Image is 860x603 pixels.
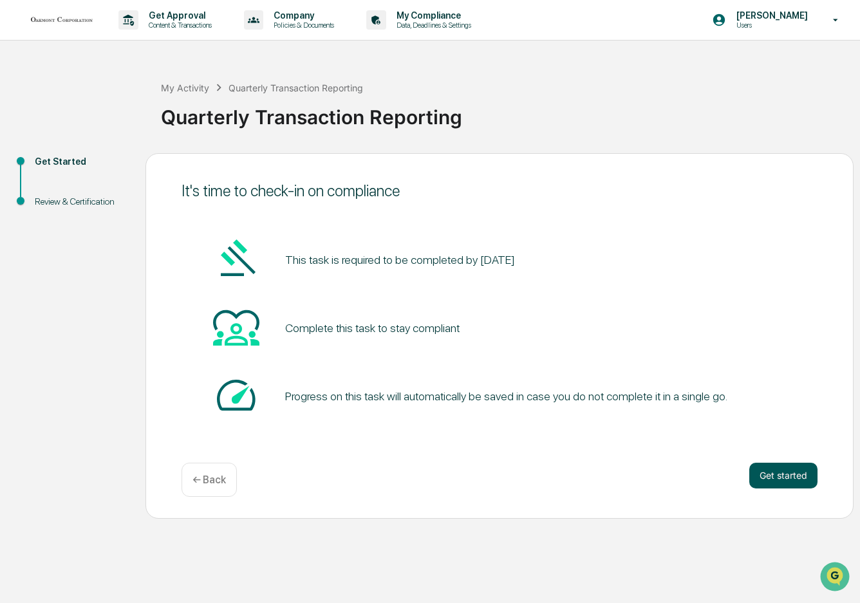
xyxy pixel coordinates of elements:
[91,218,156,228] a: Powered byPylon
[285,389,727,403] div: Progress on this task will automatically be saved in case you do not complete it in a single go.
[26,187,81,199] span: Data Lookup
[35,155,125,169] div: Get Started
[8,157,88,180] a: 🖐️Preclearance
[749,463,818,488] button: Get started
[31,15,93,24] img: logo
[213,304,259,350] img: Heart
[213,236,259,282] img: Gavel
[192,474,226,486] p: ← Back
[13,98,36,122] img: 1746055101610-c473b297-6a78-478c-a979-82029cc54cd1
[386,10,478,21] p: My Compliance
[8,181,86,205] a: 🔎Data Lookup
[263,10,341,21] p: Company
[819,561,854,595] iframe: Open customer support
[229,82,363,93] div: Quarterly Transaction Reporting
[128,218,156,228] span: Pylon
[726,21,814,30] p: Users
[161,82,209,93] div: My Activity
[182,181,818,200] div: It's time to check-in on compliance
[726,10,814,21] p: [PERSON_NAME]
[13,27,234,48] p: How can we help?
[263,21,341,30] p: Policies & Documents
[386,21,478,30] p: Data, Deadlines & Settings
[285,321,460,335] div: Complete this task to stay compliant
[219,102,234,118] button: Start new chat
[13,188,23,198] div: 🔎
[106,162,160,175] span: Attestations
[35,195,125,209] div: Review & Certification
[44,98,211,111] div: Start new chat
[138,10,218,21] p: Get Approval
[161,95,854,129] div: Quarterly Transaction Reporting
[285,251,515,268] pre: This task is required to be completed by [DATE]
[13,163,23,174] div: 🖐️
[44,111,163,122] div: We're available if you need us!
[213,372,259,418] img: Speed-dial
[26,162,83,175] span: Preclearance
[93,163,104,174] div: 🗄️
[138,21,218,30] p: Content & Transactions
[88,157,165,180] a: 🗄️Attestations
